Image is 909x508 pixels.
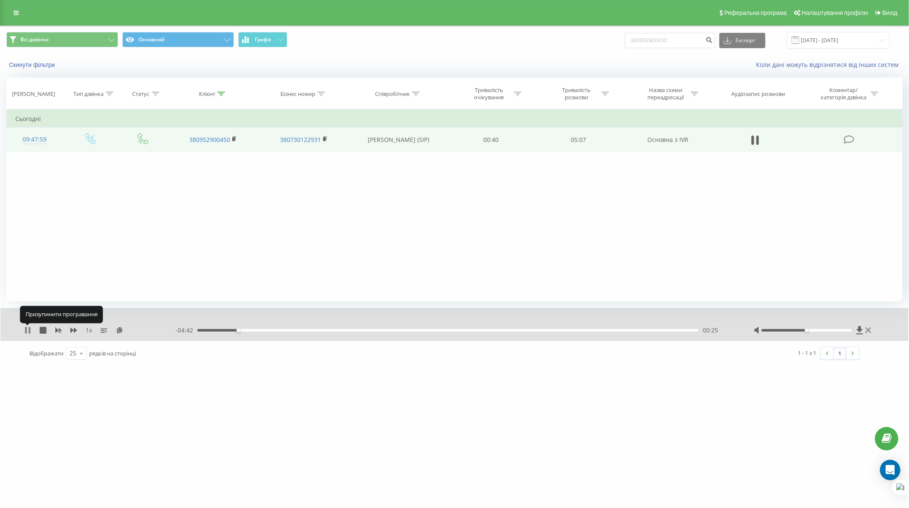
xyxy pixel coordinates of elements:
button: Графік [238,32,287,47]
div: Accessibility label [805,329,808,332]
td: 00:40 [447,127,535,152]
input: Пошук за номером [625,33,715,48]
div: Назва схеми переадресації [643,87,689,101]
div: Accessibility label [237,329,240,332]
div: Статус [133,90,150,98]
span: Всі дзвінки [20,36,49,43]
div: Співробітник [375,90,410,98]
div: Аудіозапис розмови [731,90,785,98]
a: 380730122931 [280,136,321,144]
td: 05:07 [535,127,622,152]
div: [PERSON_NAME] [12,90,55,98]
span: 1 x [86,326,92,335]
span: - 04:42 [176,326,197,335]
div: Тривалість розмови [554,87,599,101]
div: Тип дзвінка [73,90,104,98]
a: 1 [834,347,846,359]
div: Коментар/категорія дзвінка [819,87,869,101]
div: 25 [69,349,76,358]
div: Бізнес номер [280,90,315,98]
span: Відображати [29,349,63,357]
div: Open Intercom Messenger [880,460,900,480]
a: Коли дані можуть відрізнятися вiд інших систем [756,61,903,69]
a: 380952900450 [189,136,230,144]
span: Реферальна програма [724,9,787,16]
div: Тривалість очікування [466,87,512,101]
div: 1 - 1 з 1 [798,349,817,357]
span: Графік [255,37,271,43]
span: Налаштування профілю [802,9,868,16]
div: 09:47:59 [15,131,54,148]
td: [PERSON_NAME] (SIP) [349,127,447,152]
button: Всі дзвінки [6,32,118,47]
span: 00:25 [703,326,718,335]
div: Призупинити програвання [20,306,103,323]
span: Вихід [883,9,897,16]
td: Сьогодні [7,110,903,127]
td: Основна з IVR [622,127,713,152]
span: рядків на сторінці [89,349,136,357]
button: Скинути фільтри [6,61,59,69]
div: Клієнт [199,90,215,98]
button: Основний [122,32,234,47]
button: Експорт [719,33,765,48]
